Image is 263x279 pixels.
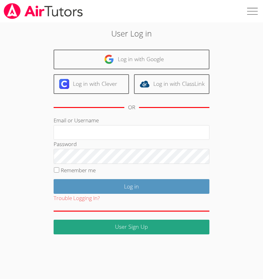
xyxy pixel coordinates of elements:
img: google-logo-50288ca7cdecda66e5e0955fdab243c47b7ad437acaf1139b6f446037453330a.svg [104,54,114,64]
input: Log in [54,179,209,194]
img: airtutors_banner-c4298cdbf04f3fff15de1276eac7730deb9818008684d7c2e4769d2f7ddbe033.png [3,3,84,19]
a: Log in with Clever [54,74,129,94]
button: Trouble Logging In? [54,194,100,203]
label: Remember me [61,167,96,174]
label: Password [54,140,77,148]
h2: User Log in [37,27,226,39]
a: Log in with ClassLink [134,74,209,94]
a: User Sign Up [54,220,209,234]
a: Log in with Google [54,50,209,69]
label: Email or Username [54,117,99,124]
div: OR [128,103,135,112]
img: clever-logo-6eab21bc6e7a338710f1a6ff85c0baf02591cd810cc4098c63d3a4b26e2feb20.svg [59,79,69,89]
img: classlink-logo-d6bb404cc1216ec64c9a2012d9dc4662098be43eaf13dc465df04b49fa7ab582.svg [140,79,150,89]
